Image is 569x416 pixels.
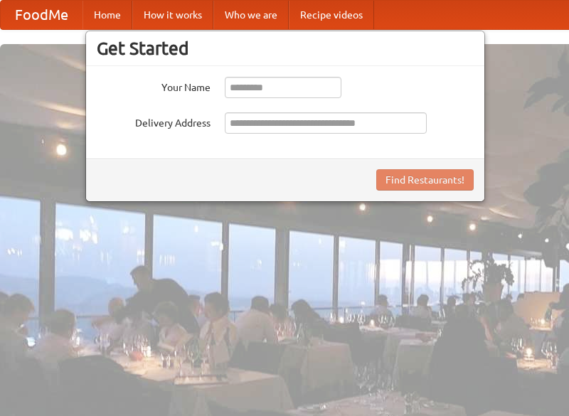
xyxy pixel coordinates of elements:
a: Recipe videos [289,1,374,29]
button: Find Restaurants! [376,169,474,191]
label: Delivery Address [97,112,211,130]
a: FoodMe [1,1,83,29]
a: Home [83,1,132,29]
h3: Get Started [97,38,474,59]
label: Your Name [97,77,211,95]
a: How it works [132,1,213,29]
a: Who we are [213,1,289,29]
